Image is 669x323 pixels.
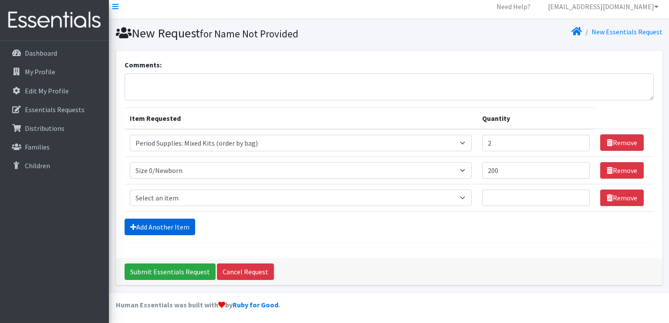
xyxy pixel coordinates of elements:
p: Children [25,161,50,170]
p: Dashboard [25,49,57,57]
strong: Human Essentials was built with by . [116,300,280,309]
h1: New Request [116,26,386,41]
a: Children [3,157,105,174]
p: Distributions [25,124,64,133]
img: HumanEssentials [3,6,105,35]
th: Quantity [477,107,595,129]
p: Edit My Profile [25,87,69,95]
a: Ruby for Good [233,300,278,309]
a: Remove [600,162,644,179]
th: Item Requested [125,107,477,129]
small: for Name Not Provided [200,27,298,40]
a: New Essentials Request [591,27,662,36]
a: My Profile [3,63,105,80]
a: Dashboard [3,44,105,62]
a: Remove [600,190,644,206]
a: Essentials Requests [3,101,105,118]
p: Essentials Requests [25,105,84,114]
input: Submit Essentials Request [125,263,216,280]
a: Families [3,138,105,156]
a: Distributions [3,120,105,137]
a: Cancel Request [217,263,274,280]
a: Remove [600,134,644,151]
label: Comments: [125,60,162,70]
p: My Profile [25,67,55,76]
p: Families [25,143,50,151]
a: Edit My Profile [3,82,105,100]
a: Add Another Item [125,219,195,235]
